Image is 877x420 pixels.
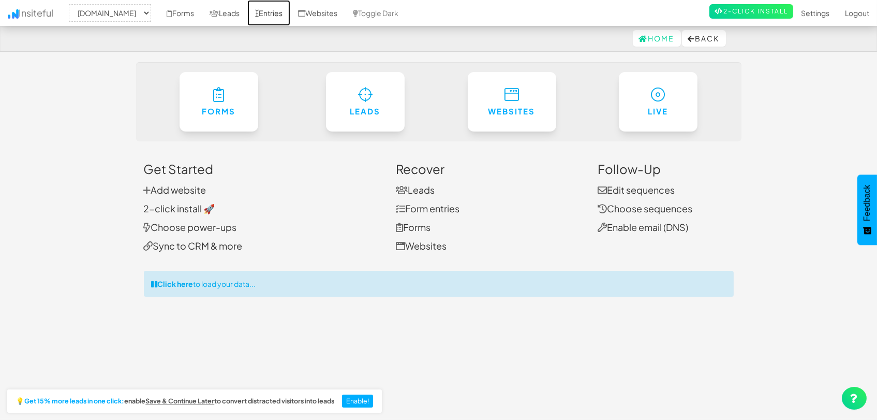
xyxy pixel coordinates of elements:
a: 2-click install 🚀 [144,202,215,214]
h3: Get Started [144,162,381,176]
button: Enable! [342,395,374,408]
a: Live [619,72,697,132]
a: Form entries [396,202,459,214]
h6: Forms [200,107,237,116]
button: Back [682,30,726,47]
h3: Recover [396,162,582,176]
strong: Click here [158,279,194,288]
a: Choose power-ups [144,221,237,233]
a: Forms [180,72,258,132]
a: Leads [396,184,435,196]
a: Edit sequences [598,184,675,196]
a: Sync to CRM & more [144,240,243,252]
button: Feedback - Show survey [857,175,877,245]
a: Add website [144,184,206,196]
img: icon.png [8,9,19,19]
a: Choose sequences [598,202,692,214]
u: Save & Continue Later [145,397,214,405]
h2: 💡 enable to convert distracted visitors into leads [16,398,334,405]
a: Websites [396,240,447,252]
a: Enable email (DNS) [598,221,688,233]
h6: Leads [347,107,384,116]
a: Websites [468,72,556,132]
div: to load your data... [144,271,734,297]
a: Save & Continue Later [145,398,214,405]
a: 2-Click Install [709,4,793,19]
span: Feedback [863,185,872,221]
a: Home [633,30,681,47]
h6: Live [640,107,677,116]
strong: Get 15% more leads in one click: [24,398,124,405]
h3: Follow-Up [598,162,734,176]
h6: Websites [488,107,536,116]
a: Leads [326,72,405,132]
a: Forms [396,221,430,233]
